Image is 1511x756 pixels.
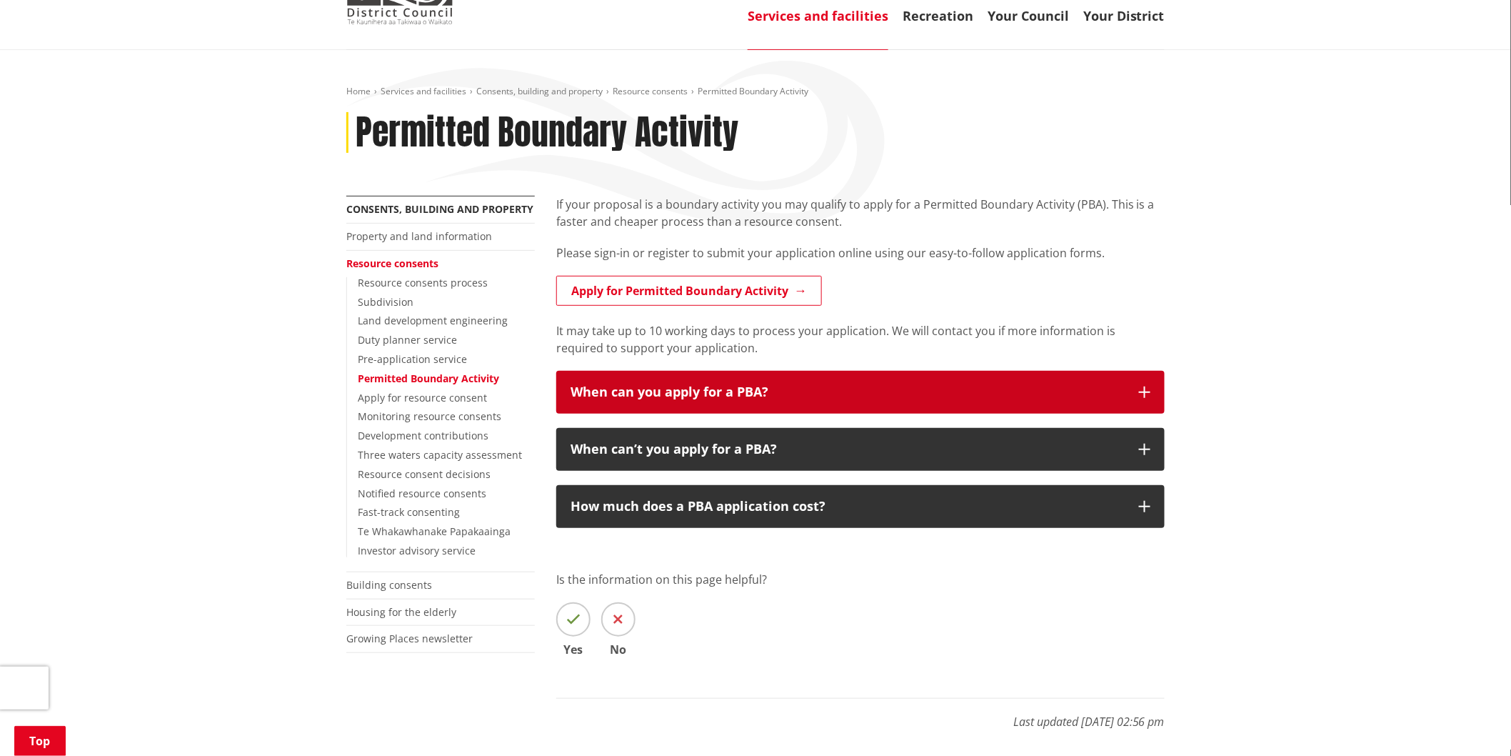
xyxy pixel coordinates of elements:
[748,7,888,24] a: Services and facilities
[358,352,467,366] a: Pre-application service
[556,485,1165,528] button: How much does a PBA application cost?
[556,698,1165,730] p: Last updated [DATE] 02:56 pm
[476,85,603,97] a: Consents, building and property
[903,7,973,24] a: Recreation
[356,112,738,154] h1: Permitted Boundary Activity
[358,544,476,557] a: Investor advisory service
[358,372,499,385] a: Permitted Boundary Activity
[358,276,488,289] a: Resource consents process
[556,244,1165,262] p: Please sign-in or register to submit your application online using our easy-to-follow application...
[346,257,438,270] a: Resource consents
[358,295,413,309] a: Subdivision
[556,196,1165,230] p: If your proposal is a boundary activity you may qualify to apply for a Permitted Boundary Activit...
[556,371,1165,414] button: When can you apply for a PBA?
[358,487,486,500] a: Notified resource consents
[14,726,66,756] a: Top
[346,229,492,243] a: Property and land information
[571,385,1125,399] div: When can you apply for a PBA?
[601,644,636,655] span: No
[358,333,457,347] a: Duty planner service
[358,314,508,327] a: Land development engineering
[358,467,491,481] a: Resource consent decisions
[346,578,432,592] a: Building consents
[346,632,473,645] a: Growing Places newsletter
[346,86,1165,98] nav: breadcrumb
[556,428,1165,471] button: When can’t you apply for a PBA?
[571,442,1125,457] div: When can’t you apply for a PBA?
[1445,696,1497,747] iframe: Messenger Launcher
[346,202,533,216] a: Consents, building and property
[988,7,1069,24] a: Your Council
[358,429,488,442] a: Development contributions
[358,409,501,423] a: Monitoring resource consents
[556,571,1165,588] p: Is the information on this page helpful?
[556,644,591,655] span: Yes
[358,505,460,519] a: Fast-track consenting
[1083,7,1165,24] a: Your District
[381,85,466,97] a: Services and facilities
[556,276,822,306] a: Apply for Permitted Boundary Activity
[556,322,1165,357] p: It may take up to 10 working days to process your application. We will contact you if more inform...
[358,448,522,462] a: Three waters capacity assessment
[346,605,456,619] a: Housing for the elderly
[698,85,808,97] span: Permitted Boundary Activity
[571,499,1125,514] div: How much does a PBA application cost?
[613,85,688,97] a: Resource consents
[358,524,511,538] a: Te Whakawhanake Papakaainga
[346,85,371,97] a: Home
[358,391,487,404] a: Apply for resource consent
